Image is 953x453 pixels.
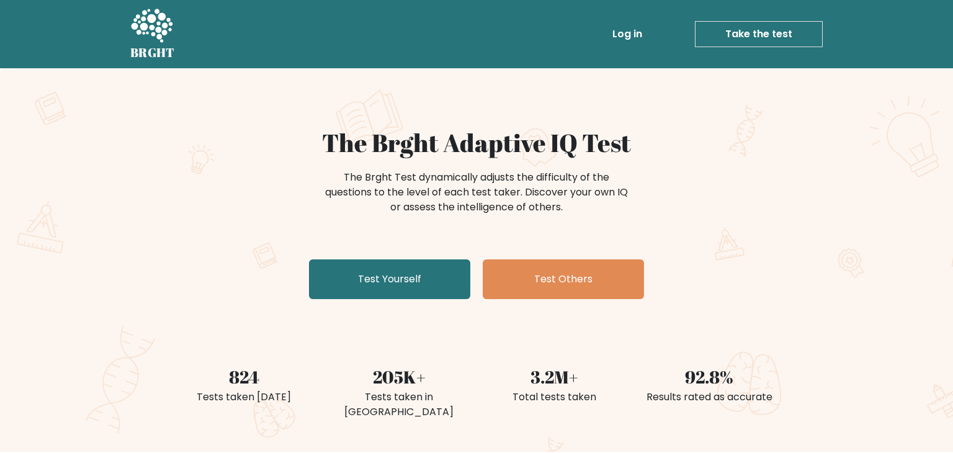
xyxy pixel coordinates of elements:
[309,259,470,299] a: Test Yourself
[639,364,779,390] div: 92.8%
[174,128,779,158] h1: The Brght Adaptive IQ Test
[483,259,644,299] a: Test Others
[639,390,779,405] div: Results rated as accurate
[321,170,632,215] div: The Brght Test dynamically adjusts the difficulty of the questions to the level of each test take...
[484,390,624,405] div: Total tests taken
[130,45,175,60] h5: BRGHT
[607,22,647,47] a: Log in
[130,5,175,63] a: BRGHT
[329,390,469,419] div: Tests taken in [GEOGRAPHIC_DATA]
[174,364,314,390] div: 824
[484,364,624,390] div: 3.2M+
[174,390,314,405] div: Tests taken [DATE]
[695,21,823,47] a: Take the test
[329,364,469,390] div: 205K+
